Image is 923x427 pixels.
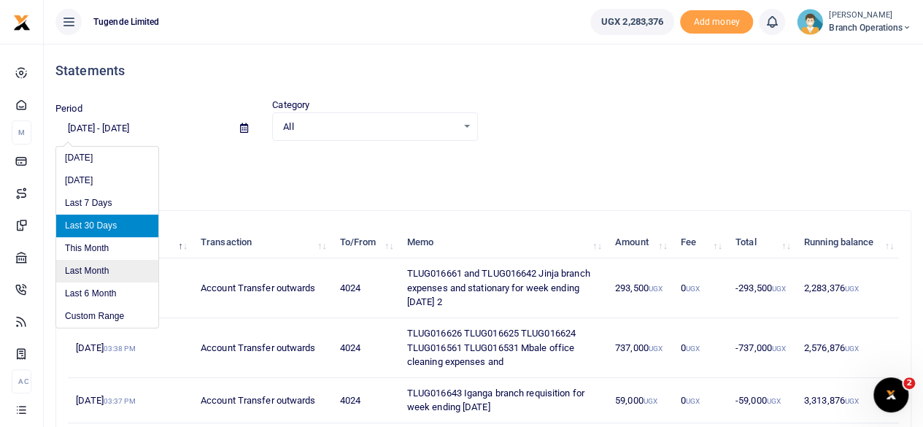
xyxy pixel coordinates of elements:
small: UGX [649,285,663,293]
td: -737,000 [727,318,796,378]
th: To/From: activate to sort column ascending [332,227,399,258]
span: 2 [903,377,915,389]
small: UGX [845,397,859,405]
li: Custom Range [56,305,158,328]
td: 4024 [332,378,399,423]
td: 0 [673,258,727,318]
small: UGX [649,345,663,353]
input: select period [55,116,228,141]
small: 03:37 PM [104,397,136,405]
td: Account Transfer outwards [193,318,332,378]
li: Wallet ballance [584,9,680,35]
iframe: Intercom live chat [873,377,908,412]
small: UGX [772,285,786,293]
td: Account Transfer outwards [193,258,332,318]
a: profile-user [PERSON_NAME] Branch Operations [797,9,911,35]
label: Period [55,101,82,116]
small: [PERSON_NAME] [829,9,911,22]
td: 3,313,876 [796,378,899,423]
span: Branch Operations [829,21,911,34]
td: -59,000 [727,378,796,423]
td: 4024 [332,318,399,378]
span: All [283,120,456,134]
li: Ac [12,369,31,393]
a: Add money [680,15,753,26]
td: [DATE] [68,378,193,423]
td: -293,500 [727,258,796,318]
th: Transaction: activate to sort column ascending [193,227,332,258]
td: 293,500 [607,258,673,318]
li: M [12,120,31,145]
li: [DATE] [56,147,158,169]
li: This Month [56,237,158,260]
td: [DATE] [68,318,193,378]
span: Add money [680,10,753,34]
td: 59,000 [607,378,673,423]
small: UGX [845,345,859,353]
th: Amount: activate to sort column ascending [607,227,673,258]
small: UGX [772,345,786,353]
p: Download [55,158,911,174]
li: Toup your wallet [680,10,753,34]
small: UGX [767,397,781,405]
li: Last 7 Days [56,192,158,215]
span: UGX 2,283,376 [601,15,663,29]
td: 0 [673,318,727,378]
li: Last 30 Days [56,215,158,237]
td: TLUG016643 Iganga branch requisition for week ending [DATE] [399,378,607,423]
small: UGX [644,397,657,405]
small: UGX [686,397,700,405]
li: [DATE] [56,169,158,192]
td: 4024 [332,258,399,318]
small: UGX [686,345,700,353]
small: UGX [845,285,859,293]
small: UGX [686,285,700,293]
td: 2,283,376 [796,258,899,318]
label: Category [272,98,309,112]
img: logo-small [13,14,31,31]
li: Last 6 Month [56,282,158,305]
td: TLUG016626 TLUG016625 TLUG016624 TLUG016561 TLUG016531 Mbale office cleaning expenses and [399,318,607,378]
td: 737,000 [607,318,673,378]
td: Account Transfer outwards [193,378,332,423]
img: profile-user [797,9,823,35]
small: 03:38 PM [104,345,136,353]
span: Tugende Limited [88,15,166,28]
a: logo-small logo-large logo-large [13,16,31,27]
th: Memo: activate to sort column ascending [399,227,607,258]
th: Total: activate to sort column ascending [727,227,796,258]
td: TLUG016661 and TLUG016642 Jinja branch expenses and stationary for week ending [DATE] 2 [399,258,607,318]
th: Running balance: activate to sort column ascending [796,227,899,258]
td: 2,576,876 [796,318,899,378]
th: Fee: activate to sort column ascending [673,227,727,258]
td: 0 [673,378,727,423]
h4: Statements [55,63,911,79]
a: UGX 2,283,376 [590,9,674,35]
li: Last Month [56,260,158,282]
